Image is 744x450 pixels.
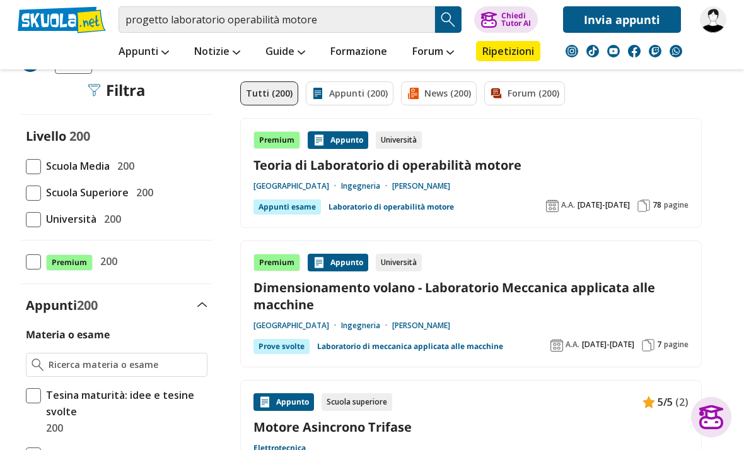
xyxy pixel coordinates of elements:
span: pagine [664,200,689,210]
img: WhatsApp [670,45,682,57]
span: Scuola Superiore [41,184,129,201]
a: Ingegneria [341,321,392,331]
span: [DATE]-[DATE] [582,340,634,350]
input: Ricerca materia o esame [49,358,202,371]
img: Apri e chiudi sezione [197,302,207,307]
span: Tesina maturità: idee e tesine svolte [41,387,207,420]
img: facebook [628,45,641,57]
span: Scuola Media [41,158,110,174]
span: A.A. [561,200,575,210]
div: Appunto [308,131,368,149]
a: Teoria di Laboratorio di operabilità motore [253,157,689,174]
a: Appunti (200) [306,81,393,105]
a: [GEOGRAPHIC_DATA] [253,181,341,191]
span: [DATE]-[DATE] [578,200,630,210]
div: Università [376,254,422,271]
img: Appunti contenuto [642,396,655,408]
a: Invia appunti [563,6,681,33]
div: Appunto [253,393,314,411]
span: 78 [653,200,661,210]
img: tiktok [586,45,599,57]
a: Notizie [191,41,243,64]
span: 200 [77,297,98,314]
span: 200 [69,127,90,145]
div: Premium [253,254,300,271]
img: Ricerca materia o esame [32,358,44,371]
span: Università [41,211,96,227]
a: Tutti (200) [240,81,298,105]
img: Cerca appunti, riassunti o versioni [439,10,458,29]
div: Università [376,131,422,149]
a: [PERSON_NAME] [392,181,450,191]
img: Pagine [642,339,654,352]
a: [GEOGRAPHIC_DATA] [253,321,341,331]
a: Dimensionamento volano - Laboratorio Meccanica applicata alle macchine [253,279,689,313]
a: Guide [262,41,308,64]
div: Scuola superiore [322,393,392,411]
a: Motore Asincrono Trifase [253,418,689,435]
label: Livello [26,127,66,145]
img: Anno accademico [550,339,563,352]
img: Anno accademico [546,199,559,212]
img: Lorenzo210900 [700,6,726,33]
button: Search Button [435,6,462,33]
span: Premium [46,254,93,271]
a: News (200) [401,81,477,105]
a: Forum [409,41,457,64]
a: Ripetizioni [476,41,540,61]
img: Appunti contenuto [259,396,271,408]
a: Laboratorio di meccanica applicata alle macchine [317,339,503,354]
span: 200 [112,158,134,174]
img: Appunti contenuto [313,134,325,146]
div: Prove svolte [253,339,310,354]
div: Appunti esame [253,199,321,215]
img: Pagine [637,199,650,212]
a: Formazione [327,41,390,64]
span: 200 [41,420,63,436]
span: pagine [664,340,689,350]
img: instagram [566,45,578,57]
span: (2) [675,394,689,410]
div: Chiedi Tutor AI [501,12,531,27]
img: Appunti contenuto [313,256,325,269]
span: 200 [131,184,153,201]
div: Appunto [308,254,368,271]
a: [PERSON_NAME] [392,321,450,331]
img: Forum filtro contenuto [490,87,503,100]
div: Filtra [88,81,146,99]
img: News filtro contenuto [407,87,419,100]
span: A.A. [566,340,579,350]
span: 200 [95,253,117,269]
img: Filtra filtri mobile [88,84,101,97]
a: Appunti [115,41,172,64]
img: youtube [607,45,620,57]
a: Laboratorio di operabilità motore [328,199,454,215]
label: Materia o esame [26,328,110,341]
span: 5/5 [658,394,673,410]
img: Appunti filtro contenuto [311,87,324,100]
a: Ingegneria [341,181,392,191]
img: twitch [649,45,661,57]
div: Premium [253,131,300,149]
a: Forum (200) [484,81,565,105]
span: 7 [657,340,661,350]
input: Cerca appunti, riassunti o versioni [119,6,435,33]
button: ChiediTutor AI [474,6,538,33]
span: 200 [99,211,121,227]
label: Appunti [26,297,98,314]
